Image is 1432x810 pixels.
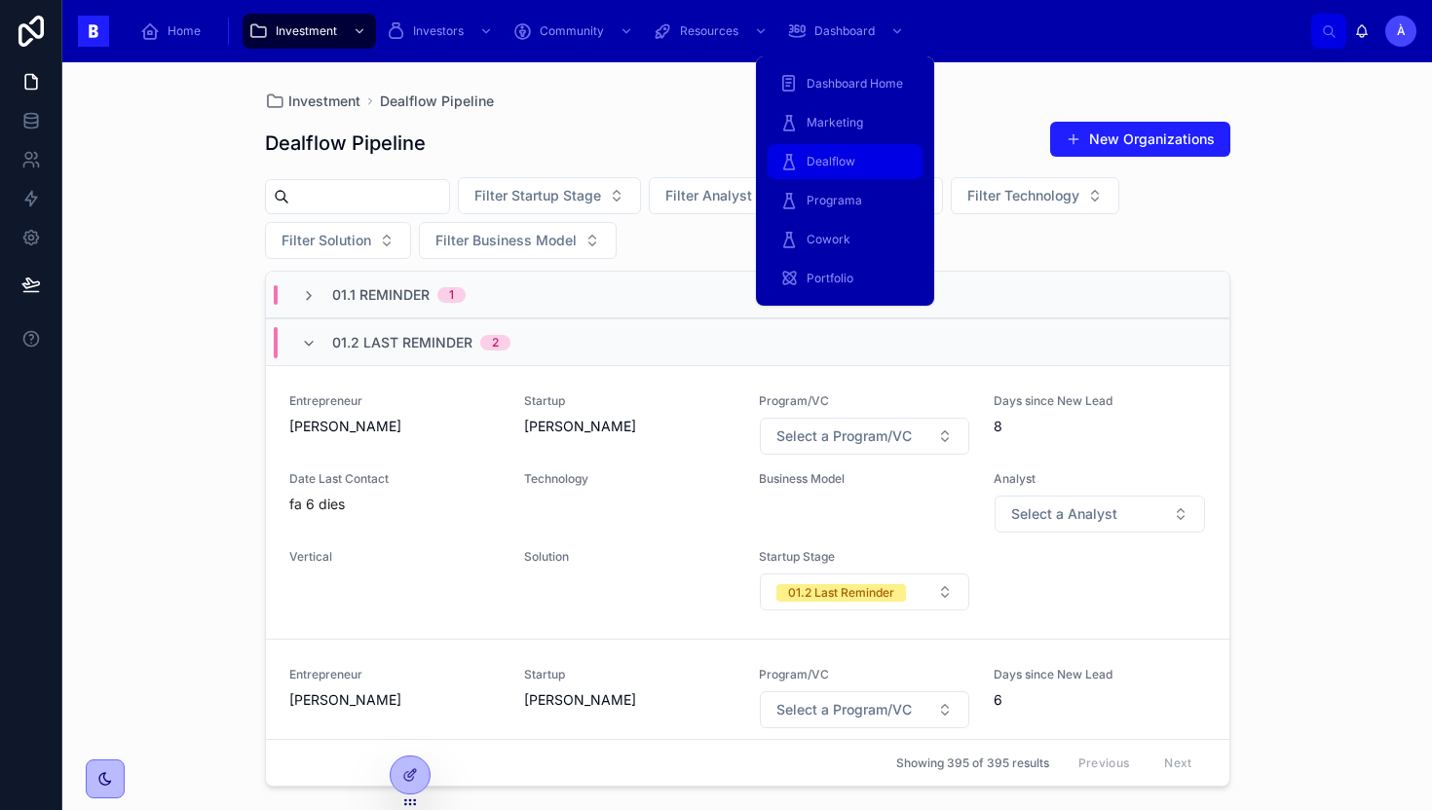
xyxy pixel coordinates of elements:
button: Select Button [419,222,617,259]
a: Investors [380,14,503,49]
span: Date Last Contact [289,471,501,487]
button: New Organizations [1050,122,1230,157]
button: Select Button [458,177,641,214]
span: Days since New Lead [994,393,1205,409]
span: Days since New Lead [994,667,1205,682]
div: 1 [449,287,454,303]
span: Solution [524,549,735,565]
a: Cowork [768,222,923,257]
span: Select a Program/VC [776,700,912,719]
span: Vertical [289,549,501,565]
a: Community [507,14,643,49]
span: Filter Startup Stage [474,186,601,205]
span: Marketing [807,115,863,130]
a: Investment [265,92,360,111]
button: Select Button [265,222,411,259]
button: Select Button [995,496,1204,533]
span: Startup [524,393,735,409]
span: [PERSON_NAME] [524,690,735,710]
span: Entrepreneur [289,393,501,409]
button: Select Button [951,177,1119,214]
span: Program/VC [759,393,970,409]
span: Startup [524,667,735,682]
img: App logo [78,16,109,47]
span: Startup Stage [759,549,970,565]
span: 6 [994,690,1205,710]
span: Portfolio [807,271,853,286]
span: Programa [807,193,862,208]
span: Filter Business Model [435,231,577,250]
span: Home [168,23,201,39]
a: Investment [243,14,376,49]
span: Select a Program/VC [776,426,912,446]
a: Resources [647,14,777,49]
span: Resources [680,23,738,39]
span: Investment [276,23,337,39]
div: 01.2 Last Reminder [788,584,894,602]
span: Investment [288,92,360,111]
span: Select a Analyst [1011,504,1117,524]
span: [PERSON_NAME] [524,417,735,436]
a: Home [134,14,214,49]
a: Portfolio [768,261,923,296]
a: Dealflow Pipeline [380,92,494,111]
button: Select Button [760,691,969,728]
span: 01.2 Last Reminder [332,333,472,352]
span: 01.1 Reminder [332,285,430,305]
button: Select Button [760,418,969,455]
a: Dashboard Home [768,66,923,101]
span: Dealflow [807,154,855,169]
div: 2 [492,335,499,350]
p: fa 6 dies [289,495,345,514]
a: Marketing [768,105,923,140]
span: [PERSON_NAME] [289,417,501,436]
span: Filter Solution [282,231,371,250]
a: Entrepreneur[PERSON_NAME]Startup[PERSON_NAME]Program/VCSelect ButtonDays since New Lead8Date Last... [266,365,1229,639]
span: Investors [413,23,464,39]
span: Community [540,23,604,39]
span: Analyst [994,471,1205,487]
span: 8 [994,417,1205,436]
span: [PERSON_NAME] [289,690,501,710]
a: Programa [768,183,923,218]
span: Business Model [759,471,970,487]
a: Dealflow [768,144,923,179]
div: scrollable content [125,10,1311,53]
span: Filter Analyst [665,186,752,205]
span: Dashboard Home [807,76,903,92]
span: Cowork [807,232,850,247]
a: Dashboard [781,14,914,49]
span: Technology [524,471,735,487]
span: Dashboard [814,23,875,39]
button: Select Button [649,177,792,214]
span: Entrepreneur [289,667,501,682]
span: Showing 395 of 395 results [896,755,1049,771]
button: Select Button [760,573,969,610]
h1: Dealflow Pipeline [265,129,426,157]
span: Filter Technology [967,186,1079,205]
span: Program/VC [759,667,970,682]
span: À [1397,23,1406,39]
